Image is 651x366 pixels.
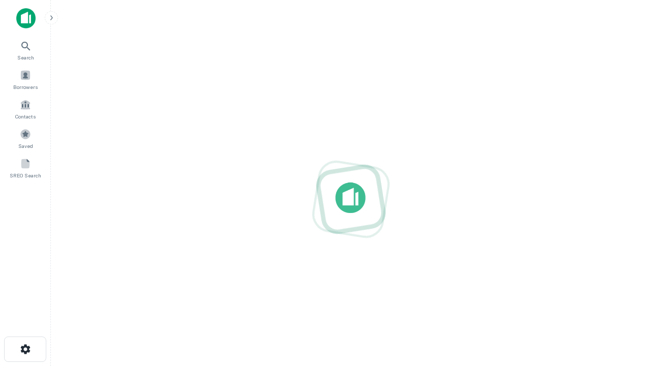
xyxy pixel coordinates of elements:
[3,36,48,64] a: Search
[3,125,48,152] a: Saved
[13,83,38,91] span: Borrowers
[16,8,36,28] img: capitalize-icon.png
[3,66,48,93] a: Borrowers
[600,252,651,301] iframe: Chat Widget
[3,95,48,123] a: Contacts
[17,53,34,62] span: Search
[10,171,41,179] span: SREO Search
[15,112,36,120] span: Contacts
[18,142,33,150] span: Saved
[3,154,48,181] a: SREO Search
